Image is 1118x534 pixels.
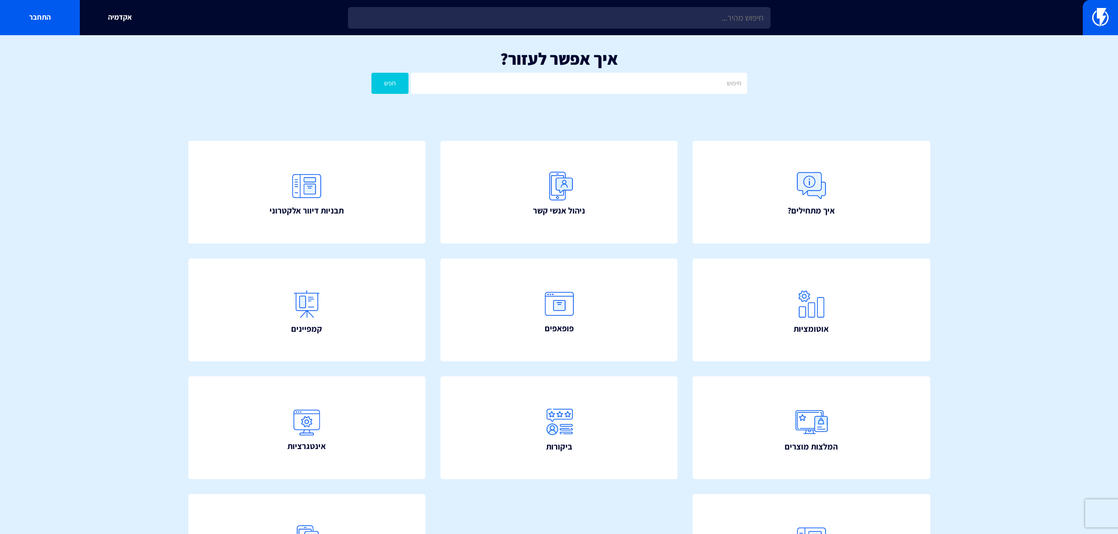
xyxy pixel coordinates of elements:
a: אוטומציות [693,259,930,361]
span: המלצות מוצרים [785,441,838,453]
a: פופאפים [440,259,678,361]
span: תבניות דיוור אלקטרוני [270,205,344,217]
a: אינטגרציות [188,376,426,479]
a: ביקורות [440,376,678,479]
h1: איך אפשר לעזור? [14,49,1104,68]
a: המלצות מוצרים [693,376,930,479]
span: אוטומציות [794,323,829,335]
button: חפש [371,73,409,94]
a: תבניות דיוור אלקטרוני [188,141,426,244]
span: איך מתחילים? [787,205,835,217]
span: אינטגרציות [287,440,326,452]
span: ביקורות [546,441,572,453]
a: איך מתחילים? [693,141,930,244]
a: קמפיינים [188,259,426,361]
input: חיפוש מהיר... [348,7,771,29]
span: פופאפים [545,322,574,335]
span: ניהול אנשי קשר [533,205,585,217]
span: קמפיינים [291,323,322,335]
input: חיפוש [411,73,747,94]
a: ניהול אנשי קשר [440,141,678,244]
